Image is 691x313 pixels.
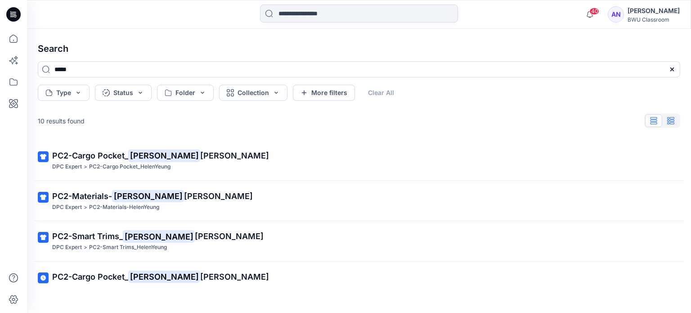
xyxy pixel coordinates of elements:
[293,85,355,101] button: More filters
[52,272,128,281] span: PC2-Cargo Pocket_
[628,16,680,23] div: BWU Classroom
[38,85,90,101] button: Type
[52,231,123,241] span: PC2-Smart Trims_
[32,225,686,258] a: PC2-Smart Trims_[PERSON_NAME][PERSON_NAME]DPC Expert>PC2-Smart Trims_HelenYeung
[52,243,82,252] p: DPC Expert
[38,116,85,126] p: 10 results found
[84,203,87,212] p: >
[112,190,184,202] mark: [PERSON_NAME]
[32,144,686,177] a: PC2-Cargo Pocket_[PERSON_NAME][PERSON_NAME]DPC Expert>PC2-Cargo Pocket_HelenYeung
[195,231,264,241] span: [PERSON_NAME]
[89,243,167,252] p: PC2-Smart Trims_HelenYeung
[128,270,200,283] mark: [PERSON_NAME]
[31,36,687,61] h4: Search
[184,191,253,201] span: [PERSON_NAME]
[89,203,159,212] p: PC2-Materials-HelenYeung
[32,185,686,218] a: PC2-Materials-[PERSON_NAME][PERSON_NAME]DPC Expert>PC2-Materials-HelenYeung
[52,283,82,293] p: DPC Expert
[200,151,269,160] span: [PERSON_NAME]
[157,85,214,101] button: Folder
[84,283,87,293] p: >
[123,230,195,243] mark: [PERSON_NAME]
[200,272,269,281] span: [PERSON_NAME]
[84,243,87,252] p: >
[219,85,287,101] button: Collection
[95,85,152,101] button: Status
[608,6,624,23] div: AN
[52,162,82,172] p: DPC Expert
[628,5,680,16] div: [PERSON_NAME]
[89,283,171,293] p: PC2-Cargo Pocket_HelenYeung
[52,151,128,160] span: PC2-Cargo Pocket_
[52,191,112,201] span: PC2-Materials-
[589,8,599,15] span: 40
[128,149,200,162] mark: [PERSON_NAME]
[52,203,82,212] p: DPC Expert
[84,162,87,172] p: >
[32,265,686,298] a: PC2-Cargo Pocket_[PERSON_NAME][PERSON_NAME]DPC Expert>PC2-Cargo Pocket_HelenYeung
[89,162,171,172] p: PC2-Cargo Pocket_HelenYeung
